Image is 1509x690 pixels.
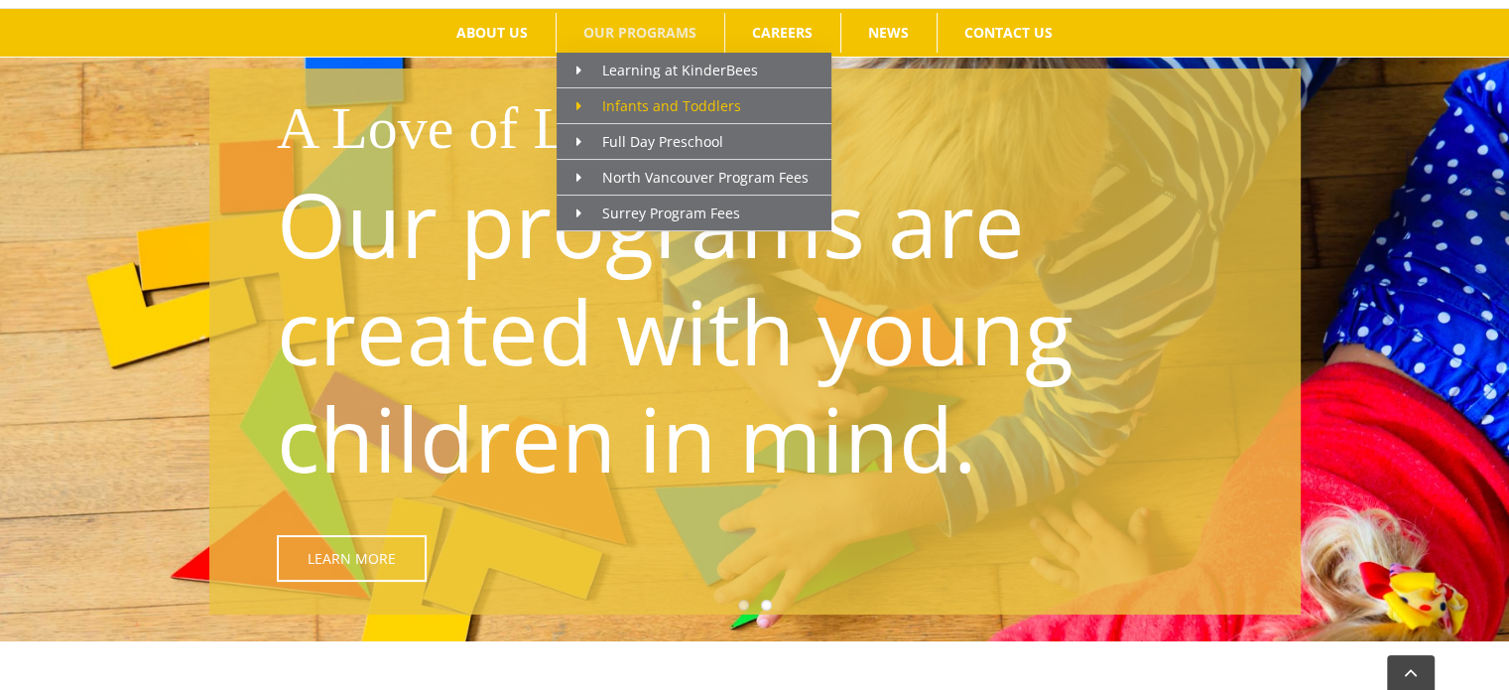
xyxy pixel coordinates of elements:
[557,124,831,160] a: Full Day Preschool
[557,88,831,124] a: Infants and Toddlers
[30,9,1479,57] nav: Main Menu
[576,168,809,187] span: North Vancouver Program Fees
[725,13,840,53] a: CAREERS
[576,204,740,222] span: Surrey Program Fees
[430,13,556,53] a: ABOUT US
[308,550,396,567] span: Learn More
[456,26,528,40] span: ABOUT US
[277,535,427,582] a: Learn More
[557,13,724,53] a: OUR PROGRAMS
[557,53,831,88] a: Learning at KinderBees
[583,26,696,40] span: OUR PROGRAMS
[752,26,813,40] span: CAREERS
[277,170,1243,491] p: Our programs are created with young children in mind.
[576,132,723,151] span: Full Day Preschool
[277,86,1286,170] h1: A Love of Learning!
[868,26,909,40] span: NEWS
[576,96,741,115] span: Infants and Toddlers
[938,13,1080,53] a: CONTACT US
[557,196,831,231] a: Surrey Program Fees
[557,160,831,196] a: North Vancouver Program Fees
[841,13,937,53] a: NEWS
[738,600,749,611] a: 1
[576,61,758,79] span: Learning at KinderBees
[761,600,772,611] a: 2
[964,26,1053,40] span: CONTACT US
